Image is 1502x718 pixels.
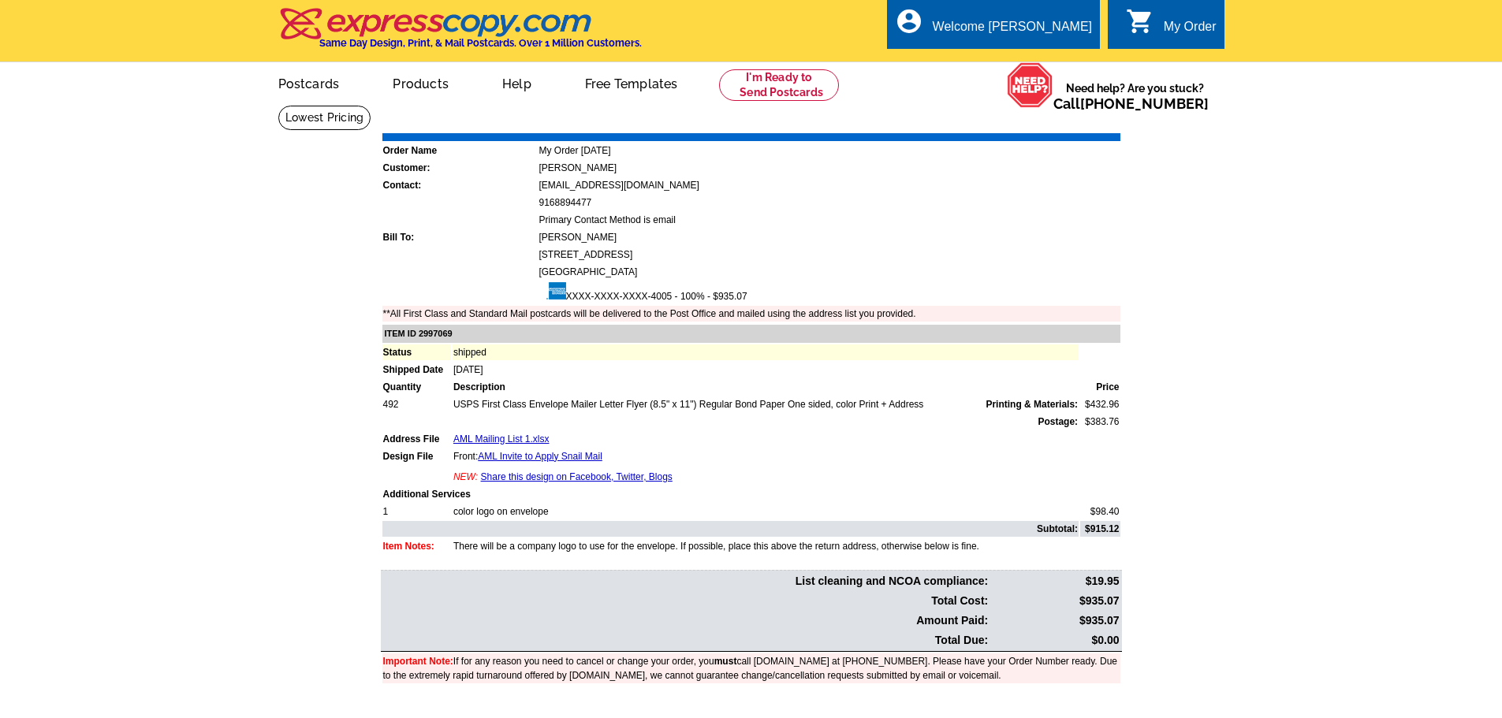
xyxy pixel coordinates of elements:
i: account_circle [895,7,923,35]
td: Primary Contact Method is email [539,212,1120,228]
font: Important Note: [383,656,453,667]
td: If for any reason you need to cancel or change your order, you call [DOMAIN_NAME] at [PHONE_NUMBE... [382,653,1120,683]
td: Description [453,379,1079,395]
td: Contact: [382,177,537,193]
td: USPS First Class Envelope Mailer Letter Flyer (8.5" x 11") Regular Bond Paper One sided, color Pr... [453,396,1079,412]
td: 9168894477 [539,195,1120,210]
td: [DATE] [453,362,1079,378]
td: $935.07 [990,592,1120,610]
td: shipped [453,344,1079,360]
td: XXXX-XXXX-XXXX-4005 - 100% - $935.07 [539,281,1120,304]
td: $0.00 [990,631,1120,649]
td: $19.95 [990,572,1120,590]
td: [GEOGRAPHIC_DATA] [539,264,1120,280]
a: Help [477,64,557,101]
td: $432.96 [1080,396,1120,412]
td: Customer: [382,160,537,176]
td: [PERSON_NAME] [539,160,1120,176]
a: AML Mailing List 1.xlsx [453,433,550,445]
td: Subtotal: [382,521,1079,537]
td: [EMAIL_ADDRESS][DOMAIN_NAME] [539,177,1120,193]
td: Price [1080,379,1120,395]
span: Printing & Materials: [986,397,1078,411]
td: Order Name [382,143,537,158]
td: Design File [382,448,451,464]
td: Shipped Date [382,362,451,378]
img: amex.gif [539,282,566,299]
b: must [714,656,737,667]
a: AML Invite to Apply Snail Mail [478,451,602,462]
td: $935.07 [990,612,1120,630]
td: [STREET_ADDRESS] [539,247,1120,262]
td: There will be a company logo to use for the envelope. If possible, place this above the return ad... [453,538,1079,554]
td: Front: [453,448,1079,464]
a: Products [367,64,474,101]
td: Additional Services [382,486,1120,502]
a: [PHONE_NUMBER] [1080,95,1209,112]
td: 1 [382,504,451,519]
td: ITEM ID 2997069 [382,325,1120,343]
td: List cleaning and NCOA compliance: [382,572,990,590]
td: Amount Paid: [382,612,990,630]
td: 492 [382,396,451,412]
img: help [1007,62,1053,108]
td: $98.40 [1080,504,1120,519]
td: Quantity [382,379,451,395]
span: Call [1053,95,1209,112]
a: shopping_cart My Order [1126,17,1217,37]
a: Same Day Design, Print, & Mail Postcards. Over 1 Million Customers. [278,19,642,49]
a: Postcards [253,64,365,101]
td: $383.76 [1080,414,1120,430]
td: color logo on envelope [453,504,1079,519]
td: Total Cost: [382,592,990,610]
td: Bill To: [382,229,537,245]
a: Share this design on Facebook, Twitter, Blogs [481,471,673,482]
font: Item Notes: [383,541,434,552]
td: Total Due: [382,631,990,649]
td: My Order [DATE] [539,143,1120,158]
span: Need help? Are you stuck? [1053,80,1217,112]
div: My Order [1164,20,1217,42]
h4: Same Day Design, Print, & Mail Postcards. Over 1 Million Customers. [319,37,642,49]
i: shopping_cart [1126,7,1154,35]
a: Free Templates [560,64,703,101]
span: NEW: [453,471,478,482]
strong: Postage: [1038,416,1078,427]
td: [PERSON_NAME] [539,229,1120,245]
div: Welcome [PERSON_NAME] [933,20,1092,42]
td: Status [382,344,451,360]
td: **All First Class and Standard Mail postcards will be delivered to the Post Office and mailed usi... [382,306,1120,322]
td: Address File [382,431,451,447]
td: $915.12 [1080,521,1120,537]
